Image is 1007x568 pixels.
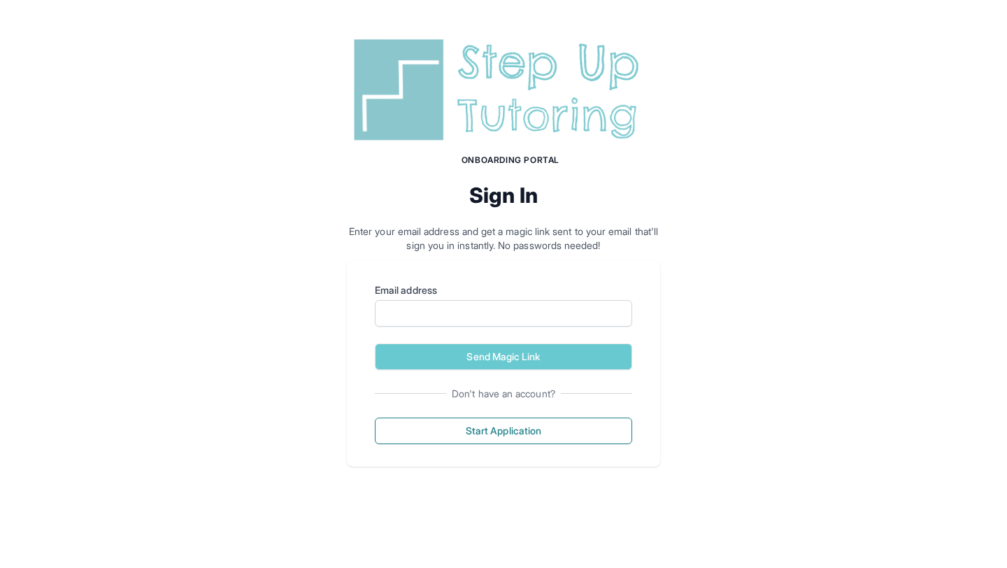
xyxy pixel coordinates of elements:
[375,418,632,444] button: Start Application
[375,343,632,370] button: Send Magic Link
[347,225,660,253] p: Enter your email address and get a magic link sent to your email that'll sign you in instantly. N...
[347,34,660,146] img: Step Up Tutoring horizontal logo
[361,155,660,166] h1: Onboarding Portal
[446,387,561,401] span: Don't have an account?
[347,183,660,208] h2: Sign In
[375,283,632,297] label: Email address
